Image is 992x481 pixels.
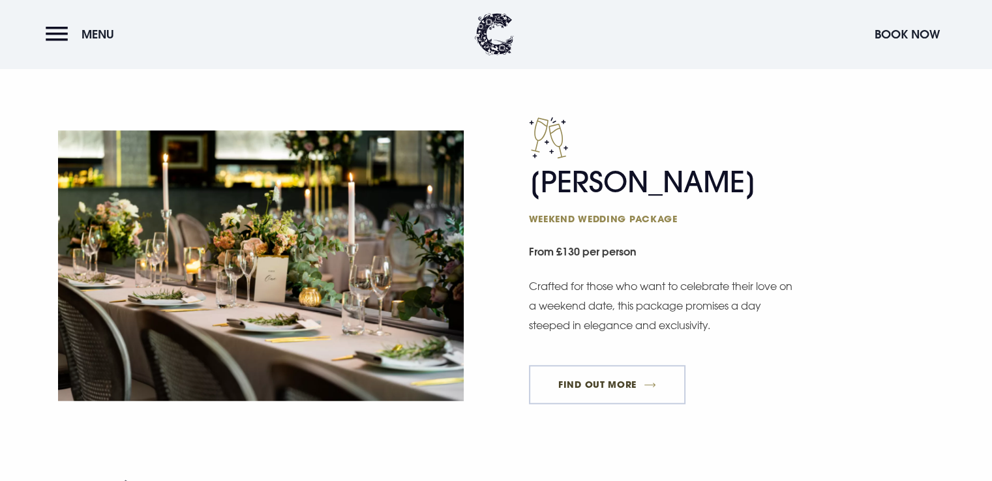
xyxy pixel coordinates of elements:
[529,276,796,336] p: Crafted for those who want to celebrate their love on a weekend date, this package promises a day...
[58,130,464,401] img: Reception set up at a Wedding Venue Northern Ireland
[868,20,946,48] button: Book Now
[82,27,114,42] span: Menu
[46,20,121,48] button: Menu
[529,239,935,268] small: From £130 per person
[475,13,514,55] img: Clandeboye Lodge
[529,117,568,158] img: Champagne icon
[529,165,783,225] h2: [PERSON_NAME]
[529,212,783,225] span: Weekend wedding package
[529,365,686,404] a: FIND OUT MORE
